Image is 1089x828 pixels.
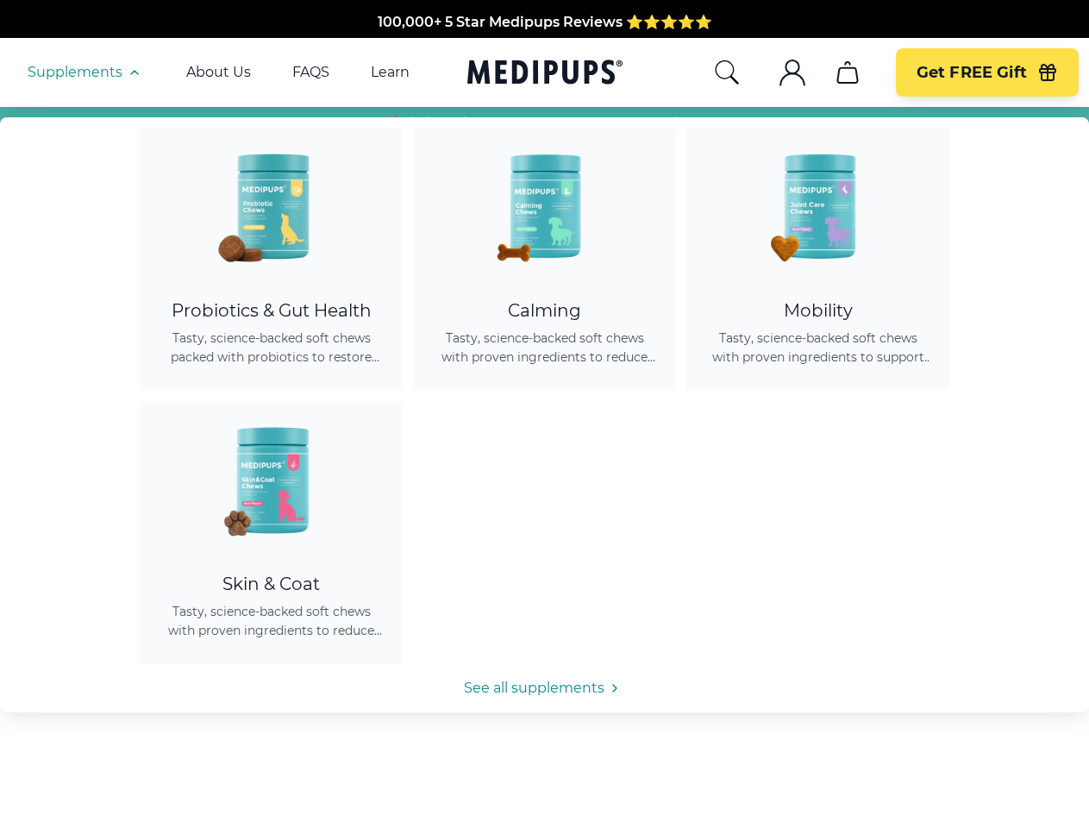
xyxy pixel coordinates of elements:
span: Tasty, science-backed soft chews with proven ingredients to support joint health, improve mobilit... [707,329,929,367]
button: account [772,52,813,93]
a: FAQS [292,64,329,81]
span: Tasty, science-backed soft chews with proven ingredients to reduce anxiety, promote relaxation, a... [434,329,655,367]
a: Joint Care Chews - MedipupsMobilityTasty, science-backed soft chews with proven ingredients to su... [686,128,949,391]
a: Calming Dog Chews - MedipupsCalmingTasty, science-backed soft chews with proven ingredients to re... [413,128,676,391]
span: Tasty, science-backed soft chews packed with probiotics to restore gut balance, ease itching, sup... [160,329,382,367]
span: 100,000+ 5 Star Medipups Reviews ⭐️⭐️⭐️⭐️⭐️ [378,12,712,28]
img: Joint Care Chews - Medipups [741,128,896,283]
a: Skin & Coat Chews - MedipupsSkin & CoatTasty, science-backed soft chews with proven ingredients t... [140,401,403,664]
div: Probiotics & Gut Health [160,300,382,322]
span: Made In The [GEOGRAPHIC_DATA] from domestic & globally sourced ingredients [258,33,831,49]
img: Calming Dog Chews - Medipups [467,128,623,283]
a: Learn [371,64,410,81]
img: Skin & Coat Chews - Medipups [194,401,349,556]
span: Get FREE Gift [917,63,1027,83]
button: Get FREE Gift [896,48,1079,97]
button: Supplements [28,62,145,83]
span: Supplements [28,64,122,81]
div: Calming [434,300,655,322]
a: Probiotic Dog Chews - MedipupsProbiotics & Gut HealthTasty, science-backed soft chews packed with... [140,128,403,391]
a: Medipups [467,56,623,91]
span: Tasty, science-backed soft chews with proven ingredients to reduce shedding, promote healthy skin... [160,602,382,640]
div: Mobility [707,300,929,322]
img: Probiotic Dog Chews - Medipups [194,128,349,283]
div: Skin & Coat [160,574,382,595]
a: About Us [186,64,251,81]
button: cart [827,52,868,93]
button: search [713,59,741,86]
